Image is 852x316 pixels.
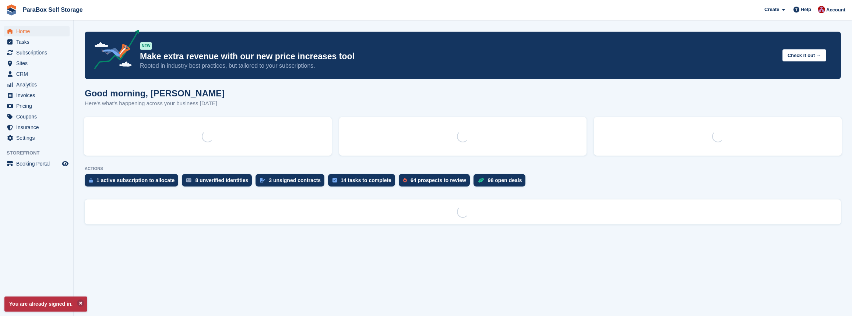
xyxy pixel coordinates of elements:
[16,37,60,47] span: Tasks
[403,178,407,182] img: prospect-51fa495bee0391a8d652442698ab0144808aea92771e9ea1ae160a38d050c398.svg
[182,174,256,190] a: 8 unverified identities
[140,51,777,62] p: Make extra revenue with our new price increases tool
[826,6,845,14] span: Account
[6,4,17,15] img: stora-icon-8386f47178a22dfd0bd8f6a31ec36ba5ce8667c1dd55bd0f319d3a0aa187defe.svg
[764,6,779,13] span: Create
[782,49,826,61] button: Check it out →
[332,178,337,182] img: task-75834270c22a3079a89374b754ae025e5fb1db73e45f91037f5363f120a921f8.svg
[16,58,60,68] span: Sites
[16,47,60,58] span: Subscriptions
[818,6,825,13] img: Yan Grandjean
[4,58,70,68] a: menu
[4,159,70,169] a: menu
[269,177,321,183] div: 3 unsigned contracts
[85,99,225,108] p: Here's what's happening across your business [DATE]
[4,122,70,132] a: menu
[4,297,87,312] p: You are already signed in.
[195,177,248,183] div: 8 unverified identities
[16,122,60,132] span: Insurance
[260,178,265,182] img: contract_signature_icon-13c848040528278c33f63329250d36e43548de30e8caae1d1a13099fd9432cc5.svg
[4,26,70,36] a: menu
[4,79,70,90] a: menu
[4,101,70,111] a: menu
[478,178,484,183] img: deal-1b604bf984904fb50ccaf53a9ad4b4a5d6e5aea283cecdc64d6e3604feb123c2.svg
[4,111,70,122] a: menu
[4,37,70,47] a: menu
[85,166,841,171] p: ACTIONS
[16,111,60,122] span: Coupons
[85,88,225,98] h1: Good morning, [PERSON_NAME]
[4,90,70,100] a: menu
[7,149,73,157] span: Storefront
[328,174,399,190] a: 14 tasks to complete
[85,174,182,190] a: 1 active subscription to allocate
[4,133,70,143] a: menu
[16,101,60,111] span: Pricing
[801,6,811,13] span: Help
[256,174,328,190] a: 3 unsigned contracts
[88,30,140,72] img: price-adjustments-announcement-icon-8257ccfd72463d97f412b2fc003d46551f7dbcb40ab6d574587a9cd5c0d94...
[140,42,152,50] div: NEW
[399,174,473,190] a: 64 prospects to review
[20,4,86,16] a: ParaBox Self Storage
[186,178,191,182] img: verify_identity-adf6edd0f0f0b5bbfe63781bf79b02c33cf7c696d77639b501bdc392416b5a36.svg
[16,69,60,79] span: CRM
[16,159,60,169] span: Booking Portal
[140,62,777,70] p: Rooted in industry best practices, but tailored to your subscriptions.
[16,90,60,100] span: Invoices
[341,177,391,183] div: 14 tasks to complete
[16,133,60,143] span: Settings
[4,47,70,58] a: menu
[4,69,70,79] a: menu
[473,174,529,190] a: 98 open deals
[411,177,466,183] div: 64 prospects to review
[16,26,60,36] span: Home
[61,159,70,168] a: Preview store
[16,79,60,90] span: Analytics
[89,178,93,183] img: active_subscription_to_allocate_icon-d502201f5373d7db506a760aba3b589e785aa758c864c3986d89f69b8ff3...
[488,177,522,183] div: 98 open deals
[96,177,175,183] div: 1 active subscription to allocate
